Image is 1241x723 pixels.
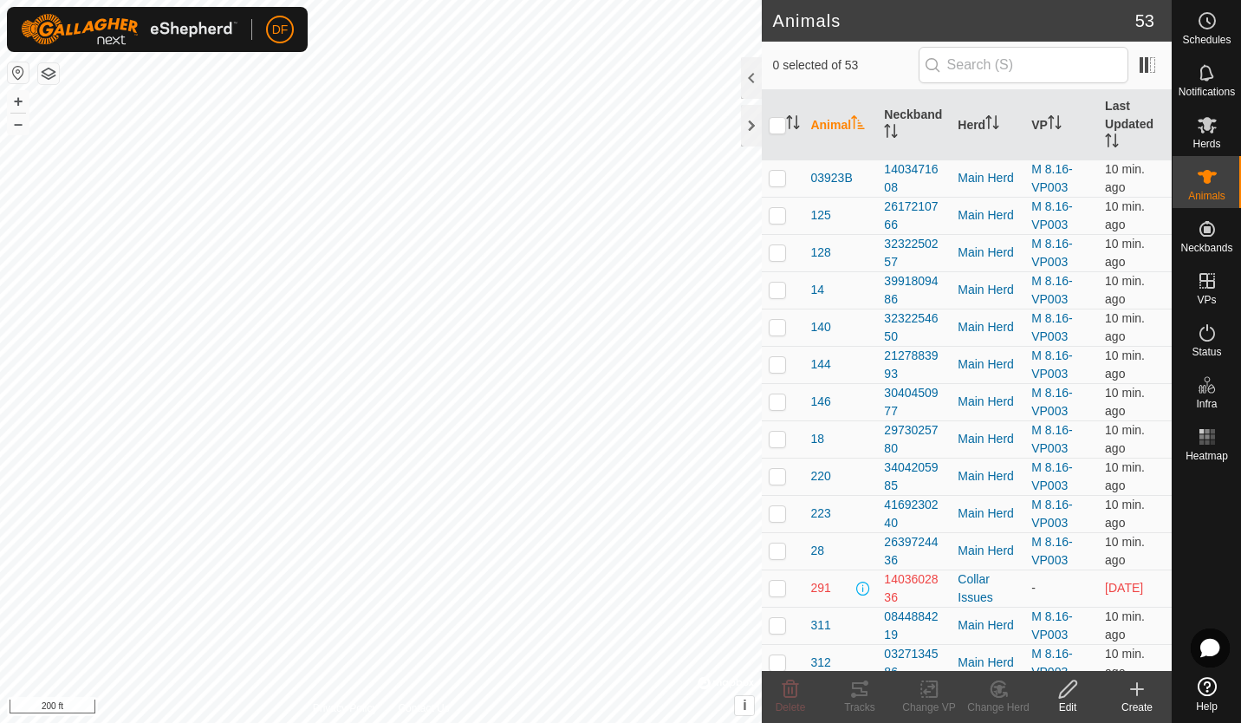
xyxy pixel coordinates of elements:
div: 0327134586 [884,645,944,681]
span: i [743,698,746,713]
div: 2973025780 [884,421,944,458]
span: 03923B [810,169,852,187]
span: Schedules [1182,35,1231,45]
th: Last Updated [1098,90,1172,160]
app-display-virtual-paddock-transition: - [1031,581,1036,595]
span: Aug 17, 2025, 7:08 AM [1105,460,1145,492]
span: Aug 17, 2025, 7:08 AM [1105,423,1145,455]
div: Main Herd [958,505,1017,523]
a: M 8.16-VP003 [1031,609,1072,642]
span: 291 [810,579,830,597]
div: Change Herd [964,700,1033,715]
span: Infra [1196,399,1217,409]
button: i [735,696,754,715]
span: Help [1196,701,1218,712]
a: M 8.16-VP003 [1031,311,1072,343]
p-sorticon: Activate to sort [786,118,800,132]
div: 3232254650 [884,309,944,346]
div: Edit [1033,700,1102,715]
span: Delete [776,701,806,713]
span: 53 [1135,8,1154,34]
span: Animals [1188,191,1225,201]
div: Collar Issues [958,570,1017,607]
div: Main Herd [958,169,1017,187]
div: 3040450977 [884,384,944,420]
th: VP [1024,90,1098,160]
img: Gallagher Logo [21,14,237,45]
a: M 8.16-VP003 [1031,386,1072,418]
div: 2617210766 [884,198,944,234]
div: Main Herd [958,430,1017,448]
span: Aug 17, 2025, 7:08 AM [1105,311,1145,343]
p-sorticon: Activate to sort [985,118,999,132]
p-sorticon: Activate to sort [851,118,865,132]
a: Privacy Policy [313,700,378,716]
th: Herd [951,90,1024,160]
span: Aug 17, 2025, 7:07 AM [1105,386,1145,418]
span: Aug 17, 2025, 7:07 AM [1105,348,1145,381]
div: Tracks [825,700,894,715]
th: Neckband [877,90,951,160]
div: Main Herd [958,393,1017,411]
div: 3404205985 [884,459,944,495]
div: 0844884219 [884,608,944,644]
div: Change VP [894,700,964,715]
span: Neckbands [1180,243,1232,253]
span: Aug 16, 2025, 6:38 AM [1105,581,1143,595]
span: Heatmap [1186,451,1228,461]
div: 3232250257 [884,235,944,271]
span: 144 [810,355,830,374]
a: M 8.16-VP003 [1031,423,1072,455]
a: Help [1173,670,1241,719]
span: Aug 17, 2025, 7:08 AM [1105,535,1145,567]
a: M 8.16-VP003 [1031,274,1072,306]
th: Animal [803,90,877,160]
p-sorticon: Activate to sort [1105,136,1119,150]
div: Main Herd [958,281,1017,299]
span: Aug 17, 2025, 7:08 AM [1105,498,1145,530]
span: 223 [810,505,830,523]
a: Contact Us [398,700,449,716]
a: M 8.16-VP003 [1031,162,1072,194]
div: Main Herd [958,244,1017,262]
span: Status [1192,347,1221,357]
span: 146 [810,393,830,411]
div: Main Herd [958,318,1017,336]
span: VPs [1197,295,1216,305]
span: Aug 17, 2025, 7:08 AM [1105,237,1145,269]
span: Aug 17, 2025, 7:08 AM [1105,609,1145,642]
span: 125 [810,206,830,225]
a: M 8.16-VP003 [1031,199,1072,231]
a: M 8.16-VP003 [1031,237,1072,269]
div: 1403471608 [884,160,944,197]
span: Herds [1192,139,1220,149]
a: M 8.16-VP003 [1031,348,1072,381]
span: Aug 17, 2025, 7:07 AM [1105,199,1145,231]
span: 311 [810,616,830,635]
span: Aug 17, 2025, 7:08 AM [1105,162,1145,194]
a: M 8.16-VP003 [1031,498,1072,530]
div: Main Herd [958,654,1017,672]
div: Main Herd [958,206,1017,225]
button: + [8,91,29,112]
div: Main Herd [958,467,1017,485]
span: Aug 17, 2025, 7:08 AM [1105,647,1145,679]
span: 312 [810,654,830,672]
div: 2639724436 [884,533,944,570]
div: Create [1102,700,1172,715]
div: Main Herd [958,542,1017,560]
div: 1403602836 [884,570,944,607]
span: Aug 17, 2025, 7:08 AM [1105,274,1145,306]
span: 0 selected of 53 [772,56,918,75]
span: 128 [810,244,830,262]
p-sorticon: Activate to sort [884,127,898,140]
div: 4169230240 [884,496,944,532]
h2: Animals [772,10,1134,31]
span: 18 [810,430,824,448]
span: 220 [810,467,830,485]
input: Search (S) [919,47,1128,83]
button: – [8,114,29,134]
a: M 8.16-VP003 [1031,647,1072,679]
span: 14 [810,281,824,299]
div: Main Herd [958,616,1017,635]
